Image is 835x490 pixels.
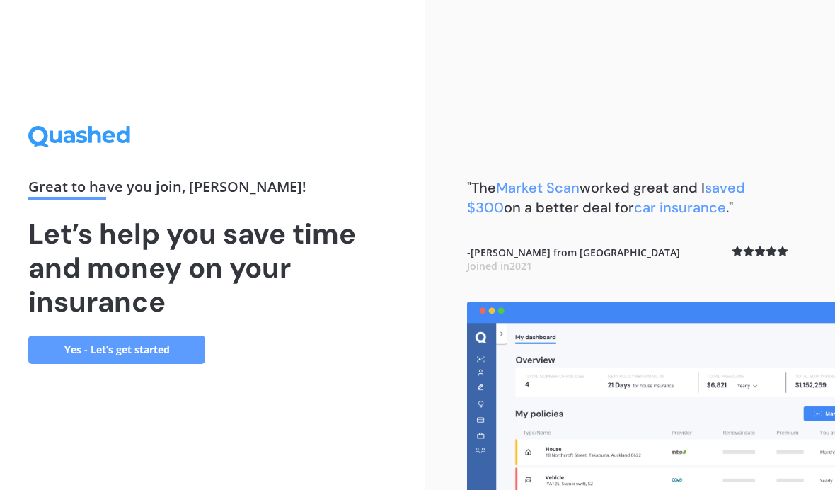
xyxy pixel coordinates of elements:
[28,180,396,200] div: Great to have you join , [PERSON_NAME] !
[28,217,396,319] h1: Let’s help you save time and money on your insurance
[28,336,205,364] a: Yes - Let’s get started
[467,259,532,273] span: Joined in 2021
[467,246,680,273] b: - [PERSON_NAME] from [GEOGRAPHIC_DATA]
[496,178,580,197] span: Market Scan
[467,178,745,217] span: saved $300
[467,178,745,217] b: "The worked great and I on a better deal for ."
[634,198,726,217] span: car insurance
[467,302,835,490] img: dashboard.webp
